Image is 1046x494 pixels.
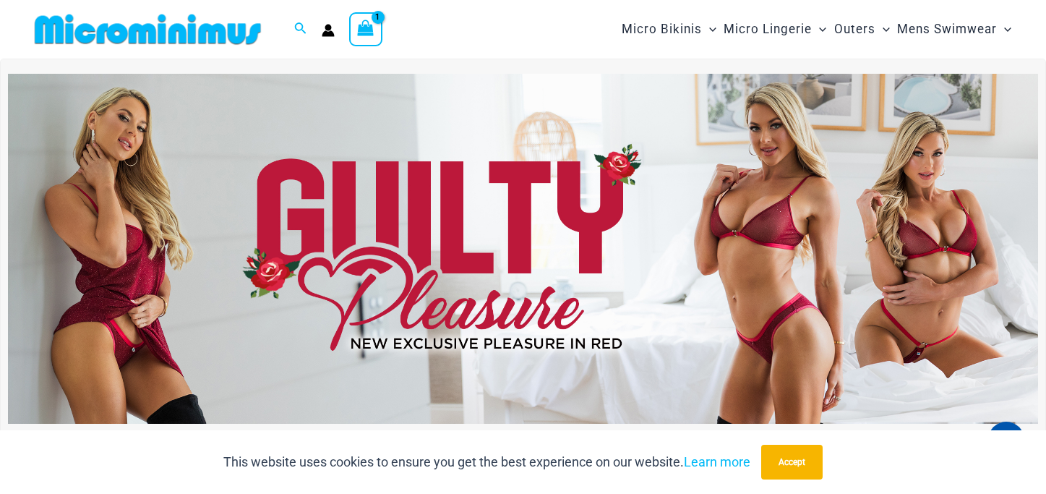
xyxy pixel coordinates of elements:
span: Micro Bikinis [622,11,702,48]
span: Outers [834,11,875,48]
img: Guilty Pleasures Red Lingerie [8,74,1038,424]
a: View Shopping Cart, 1 items [349,12,382,46]
span: Menu Toggle [812,11,826,48]
a: Micro LingerieMenu ToggleMenu Toggle [720,7,830,51]
a: Search icon link [294,20,307,38]
nav: Site Navigation [616,5,1017,54]
a: Learn more [684,454,750,469]
a: Mens SwimwearMenu ToggleMenu Toggle [893,7,1015,51]
a: Micro BikinisMenu ToggleMenu Toggle [618,7,720,51]
a: OutersMenu ToggleMenu Toggle [831,7,893,51]
span: Menu Toggle [997,11,1011,48]
img: MM SHOP LOGO FLAT [29,13,267,46]
span: Mens Swimwear [897,11,997,48]
button: Accept [761,445,823,480]
span: Menu Toggle [875,11,890,48]
a: Account icon link [322,24,335,37]
span: Menu Toggle [702,11,716,48]
span: Micro Lingerie [724,11,812,48]
p: This website uses cookies to ensure you get the best experience on our website. [223,451,750,473]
